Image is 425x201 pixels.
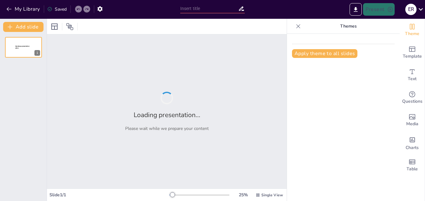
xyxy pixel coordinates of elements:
span: Media [406,121,418,127]
div: 25 % [236,192,251,198]
span: Position [66,23,74,30]
span: Sendsteps presentation editor [15,45,29,49]
div: Add images, graphics, shapes or video [400,109,425,131]
div: E R [405,4,417,15]
div: Layout [49,22,59,32]
span: Table [407,166,418,173]
span: Single View [261,193,283,198]
div: Slide 1 / 1 [49,192,169,198]
div: Sendsteps presentation editor1 [5,37,42,58]
button: Export to PowerPoint [350,3,362,16]
span: Charts [406,144,419,151]
div: Get real-time input from your audience [400,86,425,109]
div: Add charts and graphs [400,131,425,154]
button: E R [405,3,417,16]
button: Apply theme to all slides [292,49,357,58]
div: Add a table [400,154,425,177]
span: Questions [402,98,422,105]
span: Text [408,75,417,82]
button: Add slide [3,22,44,32]
div: Add text boxes [400,64,425,86]
h2: Loading presentation... [134,111,200,119]
button: Present [363,3,394,16]
button: My Library [5,4,43,14]
div: Saved [47,6,67,12]
input: Insert title [180,4,238,13]
span: Template [403,53,422,60]
p: Please wait while we prepare your content [125,126,209,131]
div: 1 [34,50,40,56]
span: Theme [405,30,419,37]
p: Themes [303,19,393,34]
div: Add ready made slides [400,41,425,64]
div: Change the overall theme [400,19,425,41]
